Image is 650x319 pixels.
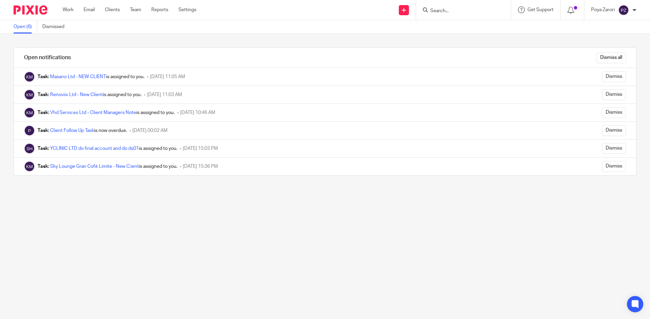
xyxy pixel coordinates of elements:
input: Dismiss [602,143,626,154]
a: Reports [151,6,168,13]
img: Pixie [24,125,35,136]
b: Task: [38,164,49,169]
a: Settings [178,6,196,13]
a: Dismissed [42,20,69,33]
img: svg%3E [618,5,629,16]
input: Dismiss [602,161,626,172]
img: Kaveh Mo [24,71,35,82]
h1: Open notifications [24,54,71,61]
a: Work [63,6,73,13]
span: Get Support [527,7,554,12]
input: Dismiss all [597,52,626,63]
a: Vhd Services Ltd - Client Managers Note [50,110,136,115]
input: Search [430,8,491,14]
img: Sam Haidary [24,143,35,154]
input: Dismiss [602,89,626,100]
b: Task: [38,146,49,151]
b: Task: [38,128,49,133]
div: is assigned to you. [38,109,175,116]
div: is assigned to you. [38,91,142,98]
img: Kaveh Mo [24,107,35,118]
p: Poya Zarori [591,6,615,13]
div: is assigned to you. [38,145,177,152]
a: Team [130,6,141,13]
input: Dismiss [602,125,626,136]
span: [DATE] 11:03 AM [147,92,182,97]
a: Renoviix Ltd - New Client [50,92,103,97]
a: Sky Lounge Gran Cofè Limite - New C;ient [50,164,139,169]
a: Open (6) [14,20,37,33]
a: Clients [105,6,120,13]
a: YCLINIC LTD do final account and do ds01 [50,146,139,151]
span: [DATE] 10:46 AM [180,110,215,115]
b: Task: [38,74,49,79]
span: [DATE] 15:36 PM [183,164,218,169]
img: Kaveh Mo [24,161,35,172]
div: is now overdue. [38,127,127,134]
span: [DATE] 15:03 PM [183,146,218,151]
input: Dismiss [602,107,626,118]
span: [DATE] 00:02 AM [132,128,168,133]
b: Task: [38,92,49,97]
img: Pixie [14,5,47,15]
b: Task: [38,110,49,115]
div: is assigned to you. [38,163,177,170]
span: [DATE] 11:05 AM [150,74,185,79]
a: Client Follow Up Task [50,128,94,133]
a: Masano Ltd - NEW CLIENT [50,74,106,79]
img: Kaveh Mo [24,89,35,100]
a: Email [84,6,95,13]
input: Dismiss [602,71,626,82]
div: is assigned to you. [38,73,145,80]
